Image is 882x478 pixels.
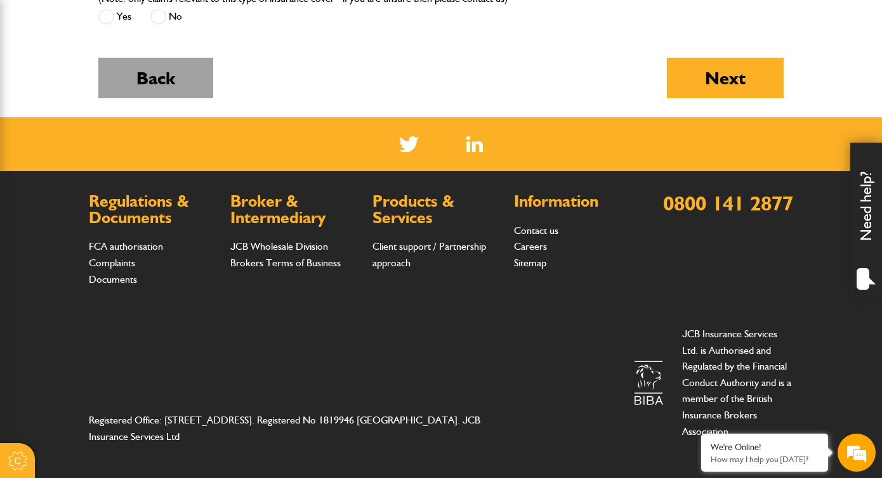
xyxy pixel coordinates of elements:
[16,192,232,220] input: Enter your phone number
[89,240,163,252] a: FCA authorisation
[208,6,239,37] div: Minimize live chat window
[230,193,359,226] h2: Broker & Intermediary
[514,257,546,269] a: Sitemap
[230,257,341,269] a: Brokers Terms of Business
[466,136,484,152] a: LinkedIn
[14,70,33,89] div: Navigation go back
[514,240,547,252] a: Careers
[173,391,230,408] em: Start Chat
[466,136,484,152] img: Linked In
[230,240,328,252] a: JCB Wholesale Division
[399,136,419,152] img: Twitter
[150,9,182,25] label: No
[667,58,784,98] button: Next
[41,70,72,88] img: d_20077148190_company_1631870298795_20077148190
[98,58,213,98] button: Back
[16,155,232,183] input: Enter your email address
[98,9,131,25] label: Yes
[89,193,218,226] h2: Regulations & Documents
[89,257,135,269] a: Complaints
[89,412,502,444] address: Registered Office: [STREET_ADDRESS]. Registered No 1819946 [GEOGRAPHIC_DATA]. JCB Insurance Servi...
[16,229,232,380] textarea: Type your message and hit 'Enter'
[711,455,819,464] p: How may I help you today?
[850,143,882,301] div: Need help?
[372,240,486,269] a: Client support / Partnership approach
[663,191,793,216] a: 0800 141 2877
[89,273,137,285] a: Documents
[711,442,819,453] div: We're Online!
[16,117,232,145] input: Enter your last name
[85,71,232,87] div: Chat with us now
[682,326,793,439] p: JCB Insurance Services Ltd. is Authorised and Regulated by the Financial Conduct Authority and is...
[514,224,558,236] a: Contact us
[514,193,643,210] h2: Information
[372,193,501,226] h2: Products & Services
